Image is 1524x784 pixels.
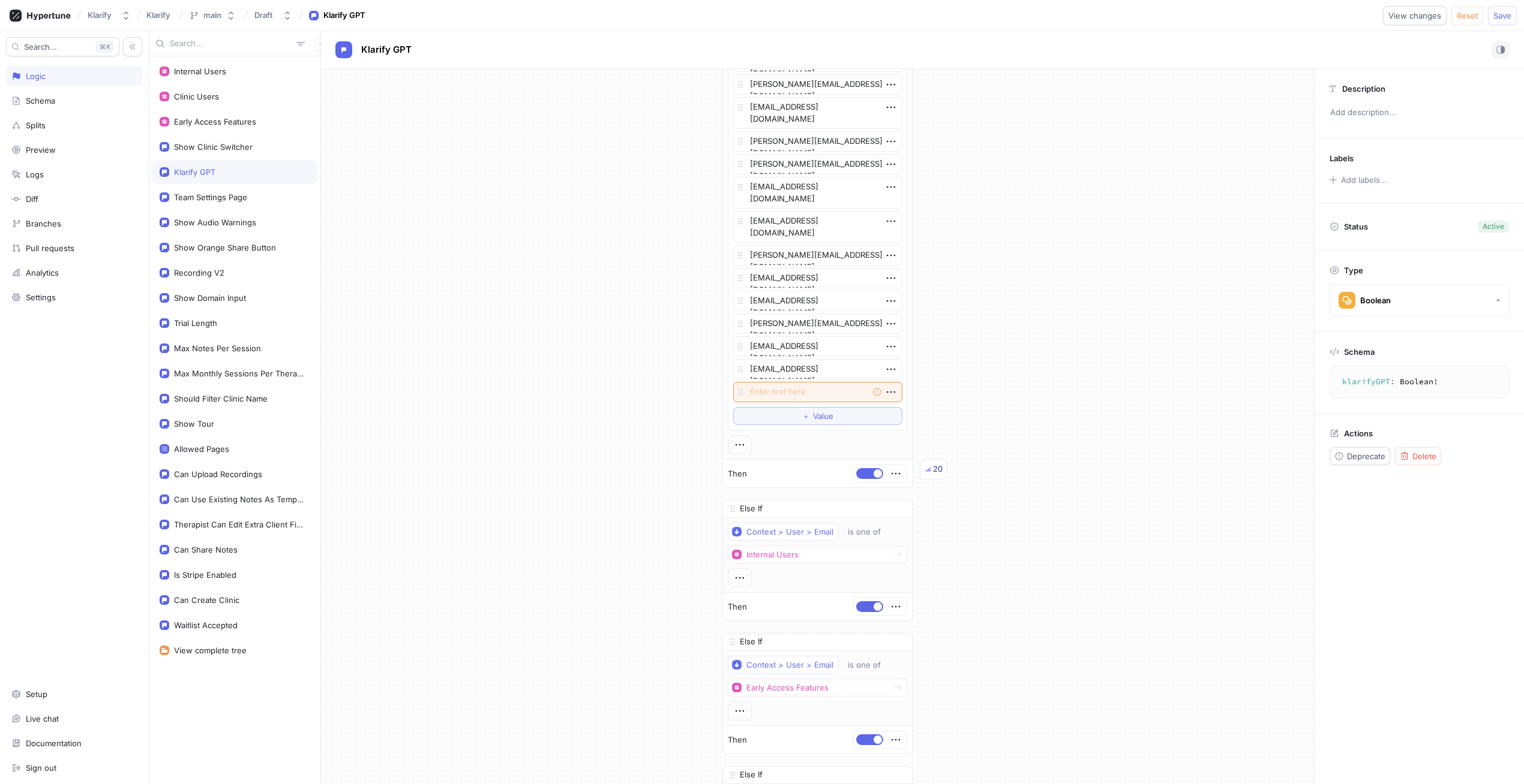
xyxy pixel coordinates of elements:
[250,5,297,25] button: Draft
[146,11,170,19] span: Klarify
[174,570,236,580] div: Is Stripe Enabled
[1325,102,1514,123] p: Add description...
[83,5,136,25] button: Klarify
[95,41,114,53] div: K
[728,468,747,480] p: Then
[733,291,902,311] textarea: [EMAIL_ADDRESS][DOMAIN_NAME]
[1344,429,1373,438] p: Actions
[733,268,902,288] textarea: [EMAIL_ADDRESS][DOMAIN_NAME]
[174,620,238,630] div: Waitlist Accepted
[174,167,215,177] div: Klarify GPT
[6,733,142,753] a: Documentation
[728,601,747,613] p: Then
[733,211,902,243] textarea: [EMAIL_ADDRESS][DOMAIN_NAME]
[1412,453,1436,460] span: Delete
[26,738,82,748] div: Documentation
[174,92,219,101] div: Clinic Users
[170,38,292,50] input: Search...
[26,145,56,155] div: Preview
[1483,221,1504,232] div: Active
[733,359,902,379] textarea: [EMAIL_ADDRESS][DOMAIN_NAME]
[813,412,833,420] span: Value
[1335,371,1504,393] textarea: klarifyGPT: Boolean!
[26,120,46,130] div: Splits
[174,369,305,378] div: Max Monthly Sessions Per Therapist
[24,43,57,50] span: Search...
[733,313,902,334] textarea: [PERSON_NAME][EMAIL_ADDRESS][DOMAIN_NAME]
[174,469,262,479] div: Can Upload Recordings
[254,10,273,20] div: Draft
[848,660,881,670] div: is one of
[1395,447,1441,465] button: Delete
[746,660,833,670] div: Context > User > Email
[26,194,38,204] div: Diff
[733,336,902,357] textarea: [EMAIL_ADDRESS][DOMAIN_NAME]
[740,636,763,648] p: Else If
[746,550,799,560] div: Internal Users
[174,117,256,126] div: Early Access Features
[733,177,902,209] textarea: [EMAIL_ADDRESS][DOMAIN_NAME]
[733,131,902,152] textarea: [PERSON_NAME][EMAIL_ADDRESS][DOMAIN_NAME]
[728,523,839,541] button: Context > User > Email
[733,97,902,129] textarea: [EMAIL_ADDRESS][DOMAIN_NAME]
[26,268,59,278] div: Analytics
[848,527,881,537] div: is one of
[728,656,839,674] button: Context > User > Email
[174,268,224,278] div: Recording V2
[740,503,763,515] p: Else If
[933,463,943,475] div: 20
[174,343,261,353] div: Max Notes Per Session
[1388,12,1441,19] span: View changes
[746,527,833,537] div: Context > User > Email
[174,218,256,227] div: Show Audio Warnings
[174,520,305,529] div: Therapist Can Edit Extra Client Fields
[1344,266,1363,275] p: Type
[1330,447,1390,465] button: Deprecate
[174,142,253,152] div: Show Clinic Switcher
[1488,6,1517,25] button: Save
[26,71,46,81] div: Logic
[842,656,898,674] button: is one of
[733,154,902,174] textarea: [PERSON_NAME][EMAIL_ADDRESS][DOMAIN_NAME]
[1341,176,1387,184] div: Add labels...
[174,646,247,655] div: View complete tree
[26,714,59,723] div: Live chat
[26,689,47,699] div: Setup
[1330,153,1354,163] p: Labels
[174,318,217,328] div: Trial Length
[174,444,229,454] div: Allowed Pages
[1383,6,1447,25] button: View changes
[1347,453,1385,460] span: Deprecate
[174,243,276,252] div: Show Orange Share Button
[203,10,221,20] div: main
[174,494,305,504] div: Can Use Existing Notes As Template References
[174,545,238,554] div: Can Share Notes
[6,37,119,56] button: Search...K
[733,74,902,95] textarea: [PERSON_NAME][EMAIL_ADDRESS][DOMAIN_NAME]
[1493,12,1511,19] span: Save
[26,293,56,302] div: Settings
[733,245,902,266] textarea: [PERSON_NAME][EMAIL_ADDRESS][DOMAIN_NAME]
[174,192,247,202] div: Team Settings Page
[1344,347,1375,357] p: Schema
[26,96,55,105] div: Schema
[174,293,246,303] div: Show Domain Input
[728,734,747,746] p: Then
[733,407,902,425] button: ＋Value
[26,763,56,773] div: Sign out
[26,243,74,253] div: Pull requests
[88,10,112,20] div: Klarify
[174,67,226,76] div: Internal Users
[26,219,61,228] div: Branches
[174,394,268,403] div: Should Filter Clinic Name
[728,545,908,563] button: Internal Users
[26,170,44,179] div: Logs
[802,412,810,420] span: ＋
[1330,284,1510,316] button: Boolean
[174,595,239,605] div: Can Create Clinic
[323,10,365,22] div: Klarify GPT
[746,683,829,693] div: Early Access Features
[361,45,412,55] span: Klarify GPT
[1451,6,1483,25] button: Reset
[184,5,241,25] button: main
